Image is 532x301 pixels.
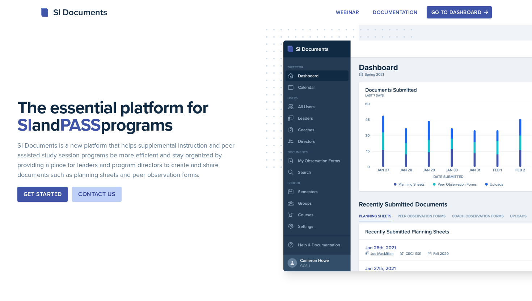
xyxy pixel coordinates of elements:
button: Get Started [17,187,68,202]
div: Go to Dashboard [431,9,487,15]
div: SI Documents [40,6,107,19]
button: Documentation [368,6,422,18]
div: Documentation [373,9,418,15]
button: Go to Dashboard [427,6,492,18]
button: Contact Us [72,187,122,202]
div: Webinar [336,9,359,15]
button: Webinar [331,6,364,18]
div: Get Started [24,190,62,199]
div: Contact Us [78,190,115,199]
